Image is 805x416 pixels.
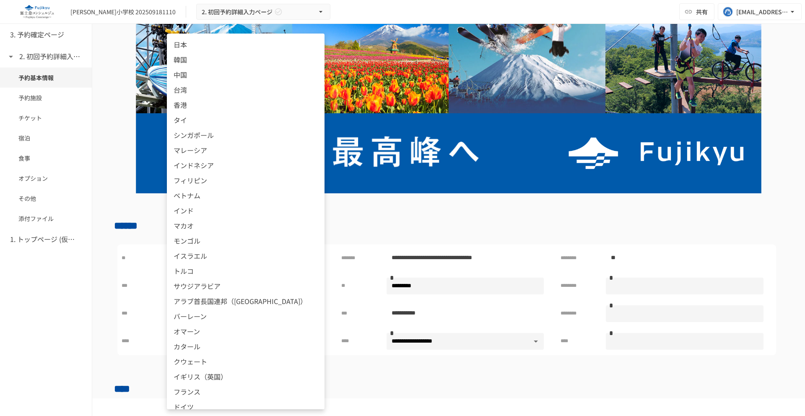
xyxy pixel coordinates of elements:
[167,52,325,67] li: 韓国
[167,158,325,173] li: インドネシア
[167,339,325,354] li: カタール
[167,309,325,324] li: バーレーン
[167,112,325,127] li: タイ
[167,173,325,188] li: フィリピン
[167,67,325,82] li: 中国
[167,278,325,294] li: サウジアラビア
[167,248,325,263] li: イスラエル
[167,294,325,309] li: アラブ首長国連邦（[GEOGRAPHIC_DATA]）
[167,324,325,339] li: オマーン
[167,399,325,414] li: ドイツ
[167,203,325,218] li: インド
[167,37,325,52] li: 日本
[167,82,325,97] li: 台湾
[167,127,325,143] li: シンガポール
[167,218,325,233] li: マカオ
[167,354,325,369] li: クウェート
[167,263,325,278] li: トルコ
[167,143,325,158] li: マレーシア
[167,188,325,203] li: ベトナム
[167,384,325,399] li: フランス
[167,369,325,384] li: イギリス（英国）
[167,233,325,248] li: モンゴル
[167,97,325,112] li: 香港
